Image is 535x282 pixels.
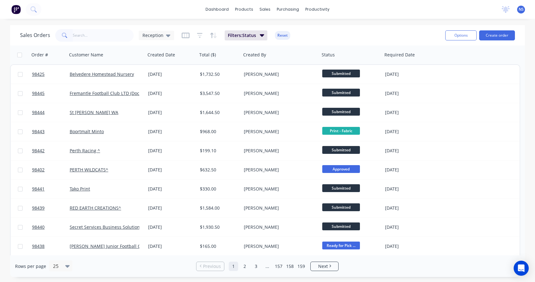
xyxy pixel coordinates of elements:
[275,31,290,40] button: Reset
[142,32,163,39] span: Reception
[200,186,237,192] div: $330.00
[384,52,415,58] div: Required Date
[69,52,103,58] div: Customer Name
[385,128,435,135] div: [DATE]
[32,122,70,141] a: 98443
[32,224,45,230] span: 98440
[32,90,45,97] span: 98445
[70,167,108,173] a: PERTH WILDCATS^
[322,184,360,192] span: Submitted
[244,109,313,116] div: [PERSON_NAME]
[70,148,100,154] a: Perth Racing ^
[148,71,195,77] div: [DATE]
[244,71,313,77] div: [PERSON_NAME]
[322,203,360,211] span: Submitted
[243,52,266,58] div: Created By
[32,84,70,103] a: 98445
[244,148,313,154] div: [PERSON_NAME]
[244,205,313,211] div: [PERSON_NAME]
[194,262,341,271] ul: Pagination
[32,167,45,173] span: 98402
[318,263,328,269] span: Next
[70,243,147,249] a: [PERSON_NAME] Junior Football Club
[32,218,70,237] a: 98440
[148,148,195,154] div: [DATE]
[148,186,195,192] div: [DATE]
[322,242,360,249] span: Ready for Pick ...
[228,32,256,39] span: Filters: Status
[385,224,435,230] div: [DATE]
[32,71,45,77] span: 98425
[148,243,195,249] div: [DATE]
[322,89,360,97] span: Submitted
[311,263,338,269] a: Next page
[479,30,515,40] button: Create order
[70,109,118,115] a: St [PERSON_NAME] WA
[11,5,21,14] img: Factory
[202,5,232,14] a: dashboard
[32,237,70,256] a: 98438
[32,205,45,211] span: 98439
[32,199,70,217] a: 98439
[514,261,529,276] div: Open Intercom Messenger
[32,109,45,116] span: 98444
[32,103,70,122] a: 98444
[385,71,435,77] div: [DATE]
[322,70,360,77] span: Submitted
[70,224,145,230] a: Secret Services Business Solutions*
[70,186,90,192] a: Tako Print
[385,148,435,154] div: [DATE]
[32,243,45,249] span: 98438
[263,262,272,271] a: Jump forward
[385,109,435,116] div: [DATE]
[147,52,175,58] div: Created Date
[297,262,306,271] a: Page 159
[15,263,46,269] span: Rows per page
[200,148,237,154] div: $199.10
[200,90,237,97] div: $3,547.50
[322,165,360,173] span: Approved
[199,52,216,58] div: Total ($)
[20,32,50,38] h1: Sales Orders
[148,128,195,135] div: [DATE]
[274,262,283,271] a: Page 157
[70,90,149,96] a: Fremantle Football Club LTD (Dockers)
[244,186,313,192] div: [PERSON_NAME]
[229,262,238,271] a: Page 1 is your current page
[200,71,237,77] div: $1,732.50
[32,65,70,84] a: 98425
[32,141,70,160] a: 98442
[322,108,360,116] span: Submitted
[200,167,237,173] div: $632.50
[256,5,274,14] div: sales
[244,90,313,97] div: [PERSON_NAME]
[70,128,104,134] a: Boortmalt Minto
[148,167,195,173] div: [DATE]
[200,205,237,211] div: $1,584.00
[148,205,195,211] div: [DATE]
[274,5,302,14] div: purchasing
[285,262,295,271] a: Page 158
[322,127,360,135] span: Print - Fabric
[200,224,237,230] div: $1,930.50
[200,243,237,249] div: $165.00
[225,30,267,40] button: Filters:Status
[73,29,134,42] input: Search...
[32,186,45,192] span: 98441
[519,7,524,12] span: NS
[385,186,435,192] div: [DATE]
[385,167,435,173] div: [DATE]
[251,262,261,271] a: Page 3
[31,52,48,58] div: Order #
[200,128,237,135] div: $968.00
[196,263,224,269] a: Previous page
[322,52,335,58] div: Status
[148,109,195,116] div: [DATE]
[203,263,221,269] span: Previous
[32,128,45,135] span: 98443
[244,243,313,249] div: [PERSON_NAME]
[244,128,313,135] div: [PERSON_NAME]
[200,109,237,116] div: $1,644.50
[322,146,360,154] span: Submitted
[148,224,195,230] div: [DATE]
